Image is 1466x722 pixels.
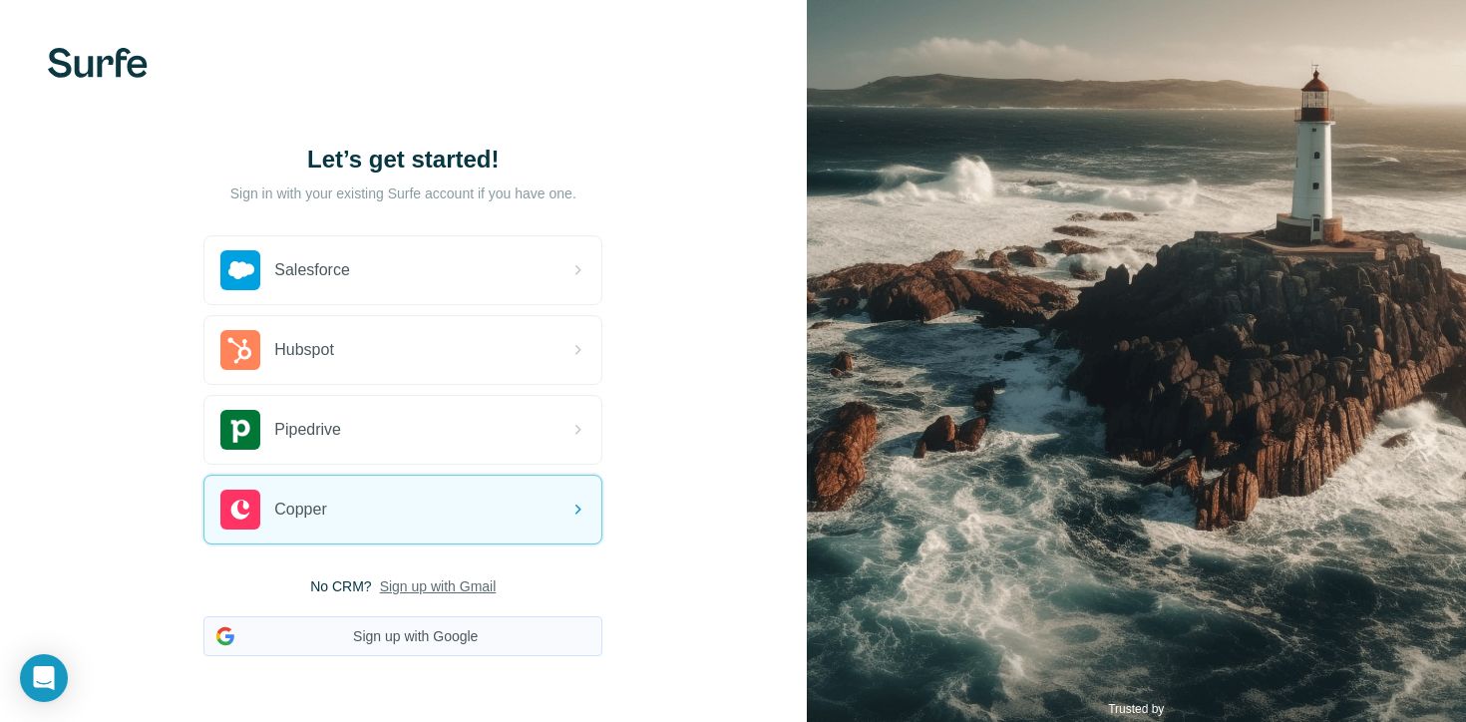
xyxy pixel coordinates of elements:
[220,330,260,370] img: hubspot's logo
[274,338,334,362] span: Hubspot
[220,490,260,530] img: copper's logo
[20,654,68,702] div: Open Intercom Messenger
[1108,700,1164,718] p: Trusted by
[220,250,260,290] img: salesforce's logo
[274,498,326,522] span: Copper
[274,418,341,442] span: Pipedrive
[230,183,576,203] p: Sign in with your existing Surfe account if you have one.
[380,576,497,596] button: Sign up with Gmail
[203,144,602,176] h1: Let’s get started!
[220,410,260,450] img: pipedrive's logo
[48,48,148,78] img: Surfe's logo
[203,616,602,656] button: Sign up with Google
[274,258,350,282] span: Salesforce
[310,576,371,596] span: No CRM?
